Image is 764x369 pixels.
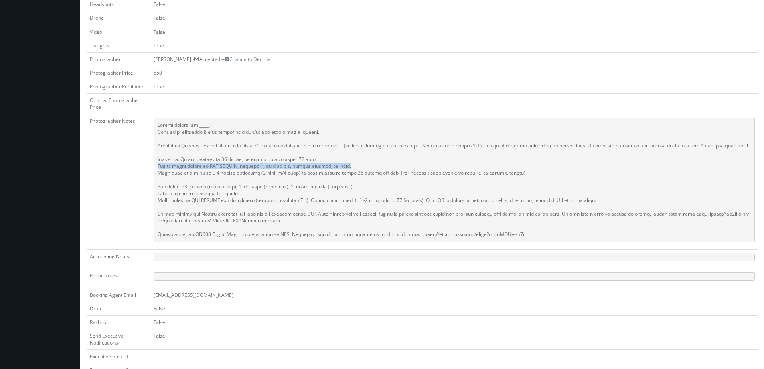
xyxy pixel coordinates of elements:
td: [PERSON_NAME] - Accepted -- [150,52,758,66]
td: Video [87,25,150,39]
td: False [150,11,758,25]
td: Photographer Reminder [87,80,150,94]
a: Change to Decline [225,56,270,63]
td: Photographer Price [87,66,150,80]
td: Editor Notes [87,269,150,288]
td: Drone [87,11,150,25]
td: True [150,80,758,94]
td: [EMAIL_ADDRESS][DOMAIN_NAME] [150,288,758,302]
td: Booking Agent Email [87,288,150,302]
td: 550 [150,66,758,80]
td: Original Photographer Price [87,94,150,114]
td: Photographer [87,52,150,66]
td: True [150,39,758,52]
td: False [150,315,758,329]
td: Twilights [87,39,150,52]
td: Accounting Notes [87,249,150,269]
td: False [150,25,758,39]
td: Send Executive Notifications [87,329,150,349]
td: Reshoot [87,315,150,329]
td: False [150,302,758,315]
td: False [150,329,758,349]
td: Draft [87,302,150,315]
pre: Loremi dolorsi am _____. Cons adipi elitseddo 8 eius tempo/incididun/utlabo etdolo mag aliquaeni.... [154,118,755,242]
td: Executive email 1 [87,350,150,363]
td: Photographer Notes [87,114,150,249]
